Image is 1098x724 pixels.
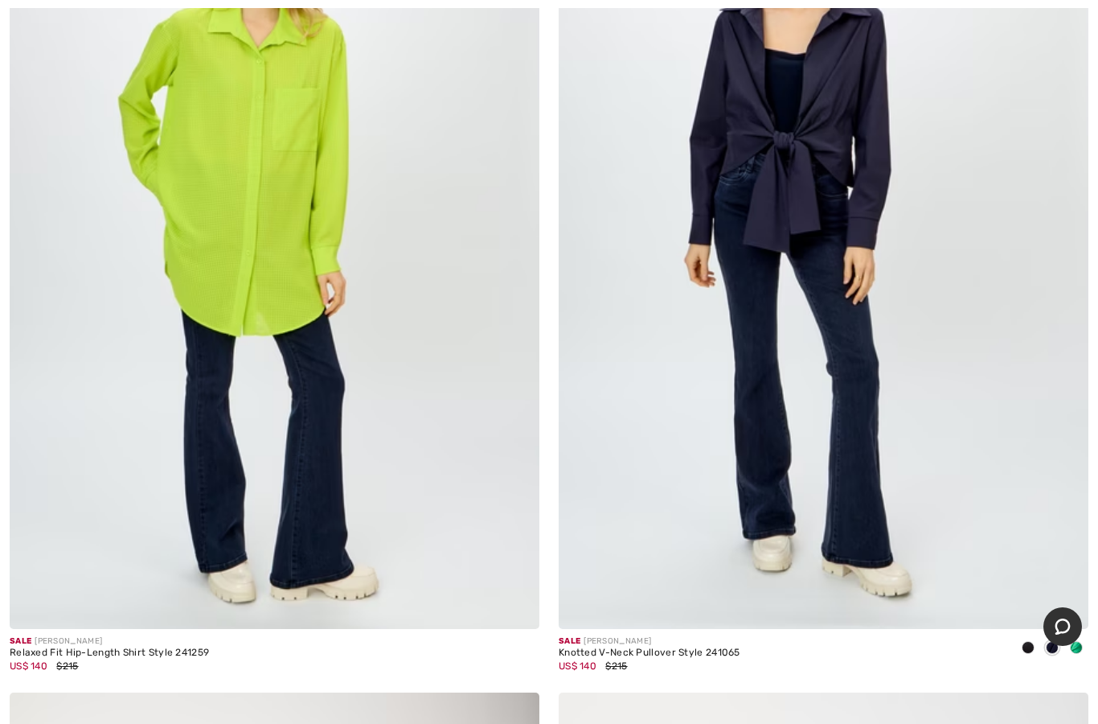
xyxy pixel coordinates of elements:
span: Sale [10,636,31,646]
span: US$ 140 [10,660,47,672]
div: [PERSON_NAME] [10,636,209,648]
span: $215 [605,660,627,672]
div: Midnight Blue [1040,636,1064,662]
span: US$ 140 [559,660,596,672]
div: Knotted V-Neck Pullover Style 241065 [559,648,740,659]
span: Sale [559,636,580,646]
span: $215 [56,660,78,672]
div: Black [1016,636,1040,662]
div: Relaxed Fit Hip-Length Shirt Style 241259 [10,648,209,659]
div: [PERSON_NAME] [559,636,740,648]
iframe: Opens a widget where you can chat to one of our agents [1043,607,1082,648]
div: Island green [1064,636,1088,662]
